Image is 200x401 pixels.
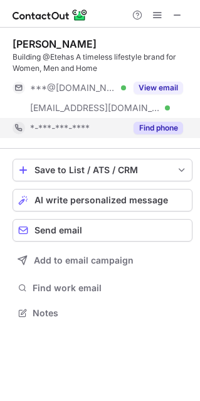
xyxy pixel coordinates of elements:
button: Reveal Button [134,82,183,94]
button: Add to email campaign [13,249,192,272]
button: Notes [13,304,192,322]
span: Find work email [33,282,187,294]
span: [EMAIL_ADDRESS][DOMAIN_NAME] [30,102,161,114]
button: save-profile-one-click [13,159,192,181]
span: Send email [34,225,82,235]
div: Building @Etehas A timeless lifestyle brand for Women, Men and Home [13,51,192,74]
button: Send email [13,219,192,242]
button: AI write personalized message [13,189,192,211]
span: Notes [33,307,187,319]
button: Reveal Button [134,122,183,134]
span: ***@[DOMAIN_NAME] [30,82,117,94]
div: Save to List / ATS / CRM [34,165,171,175]
button: Find work email [13,279,192,297]
span: Add to email campaign [34,255,134,265]
img: ContactOut v5.3.10 [13,8,88,23]
div: [PERSON_NAME] [13,38,97,50]
span: AI write personalized message [34,195,168,205]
